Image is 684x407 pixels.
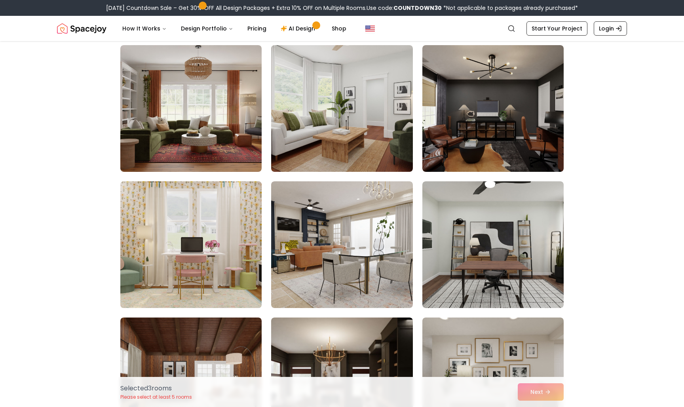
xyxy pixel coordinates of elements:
[422,45,564,172] img: Room room-21
[120,394,192,400] p: Please select at least 5 rooms
[442,4,578,12] span: *Not applicable to packages already purchased*
[57,21,106,36] a: Spacejoy
[117,178,265,311] img: Room room-22
[271,181,412,308] img: Room room-23
[57,21,106,36] img: Spacejoy Logo
[274,21,324,36] a: AI Design
[325,21,353,36] a: Shop
[594,21,627,36] a: Login
[422,181,564,308] img: Room room-24
[365,24,375,33] img: United States
[271,45,412,172] img: Room room-20
[120,384,192,393] p: Selected 3 room s
[116,21,173,36] button: How It Works
[367,4,442,12] span: Use code:
[393,4,442,12] b: COUNTDOWN30
[175,21,239,36] button: Design Portfolio
[120,45,262,172] img: Room room-19
[526,21,587,36] a: Start Your Project
[241,21,273,36] a: Pricing
[57,16,627,41] nav: Global
[106,4,578,12] div: [DATE] Countdown Sale – Get 30% OFF All Design Packages + Extra 10% OFF on Multiple Rooms.
[116,21,353,36] nav: Main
